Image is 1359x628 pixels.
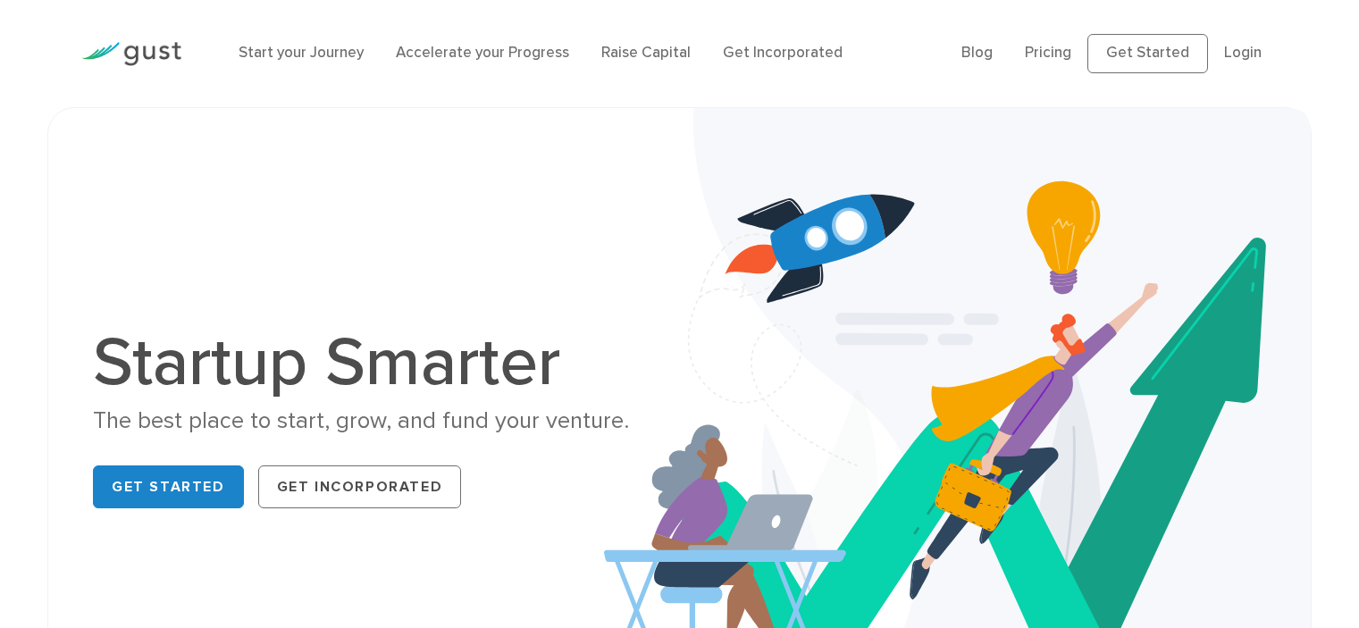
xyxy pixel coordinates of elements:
[93,406,666,437] div: The best place to start, grow, and fund your venture.
[1087,34,1208,73] a: Get Started
[93,465,244,508] a: Get Started
[961,44,993,62] a: Blog
[239,44,364,62] a: Start your Journey
[81,42,181,66] img: Gust Logo
[93,329,666,397] h1: Startup Smarter
[1025,44,1071,62] a: Pricing
[723,44,843,62] a: Get Incorporated
[396,44,569,62] a: Accelerate your Progress
[258,465,462,508] a: Get Incorporated
[601,44,691,62] a: Raise Capital
[1224,44,1262,62] a: Login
